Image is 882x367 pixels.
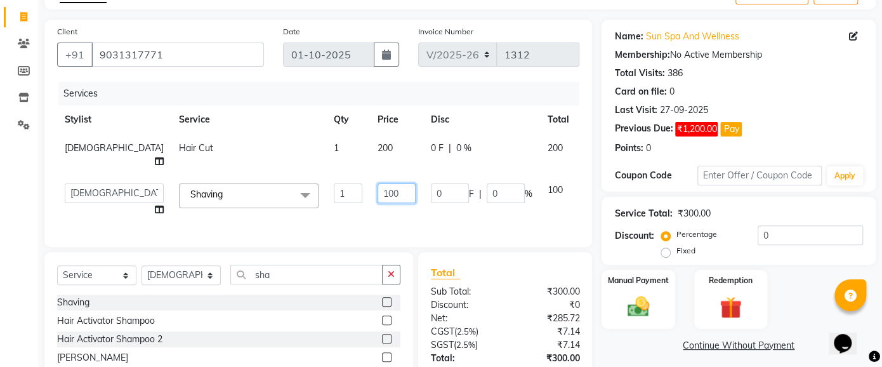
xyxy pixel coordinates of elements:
[431,266,460,279] span: Total
[614,48,669,62] div: Membership:
[179,142,213,154] span: Hair Cut
[65,142,164,154] span: [DEMOGRAPHIC_DATA]
[456,142,471,155] span: 0 %
[669,85,674,98] div: 0
[675,122,718,137] span: ₹1,200.00
[676,229,716,240] label: Percentage
[57,314,155,328] div: Hair Activator Shampoo
[431,326,454,337] span: CGST
[645,142,650,155] div: 0
[548,184,563,196] span: 100
[827,166,863,185] button: Apply
[57,333,162,346] div: Hair Activator Shampoo 2
[614,48,863,62] div: No Active Membership
[677,207,710,220] div: ₹300.00
[469,187,474,201] span: F
[171,105,326,134] th: Service
[720,122,742,137] button: Pay
[614,103,657,117] div: Last Visit:
[697,166,822,185] input: Enter Offer / Coupon Code
[505,285,589,298] div: ₹300.00
[614,229,654,243] div: Discount:
[57,43,93,67] button: +91
[614,169,697,182] div: Coupon Code
[421,338,505,352] div: ( )
[505,298,589,312] div: ₹0
[456,340,475,350] span: 2.5%
[659,103,708,117] div: 27-09-2025
[614,30,643,43] div: Name:
[370,105,423,134] th: Price
[829,316,869,354] iframe: chat widget
[421,352,505,365] div: Total:
[421,312,505,325] div: Net:
[57,26,77,37] label: Client
[57,351,128,364] div: [PERSON_NAME]
[709,275,753,286] label: Redemption
[418,26,473,37] label: Invoice Number
[525,187,532,201] span: %
[57,296,89,309] div: Shaving
[548,142,563,154] span: 200
[230,265,383,284] input: Search or Scan
[58,82,589,105] div: Services
[449,142,451,155] span: |
[505,312,589,325] div: ₹285.72
[91,43,264,67] input: Search by Name/Mobile/Email/Code
[378,142,393,154] span: 200
[608,275,669,286] label: Manual Payment
[604,339,873,352] a: Continue Without Payment
[505,352,589,365] div: ₹300.00
[283,26,300,37] label: Date
[667,67,682,80] div: 386
[334,142,339,154] span: 1
[713,294,749,321] img: _gift.svg
[614,207,672,220] div: Service Total:
[505,325,589,338] div: ₹7.14
[223,189,228,200] a: x
[421,325,505,338] div: ( )
[479,187,482,201] span: |
[421,285,505,298] div: Sub Total:
[614,122,673,137] div: Previous Due:
[676,245,695,257] label: Fixed
[431,142,444,155] span: 0 F
[614,142,643,155] div: Points:
[614,67,664,80] div: Total Visits:
[505,338,589,352] div: ₹7.14
[421,298,505,312] div: Discount:
[621,294,657,319] img: _cash.svg
[614,85,666,98] div: Card on file:
[190,189,223,200] span: Shaving
[431,339,454,350] span: SGST
[540,105,577,134] th: Total
[57,105,171,134] th: Stylist
[457,326,476,337] span: 2.5%
[577,105,619,134] th: Action
[645,30,739,43] a: Sun Spa And Wellness
[423,105,540,134] th: Disc
[326,105,370,134] th: Qty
